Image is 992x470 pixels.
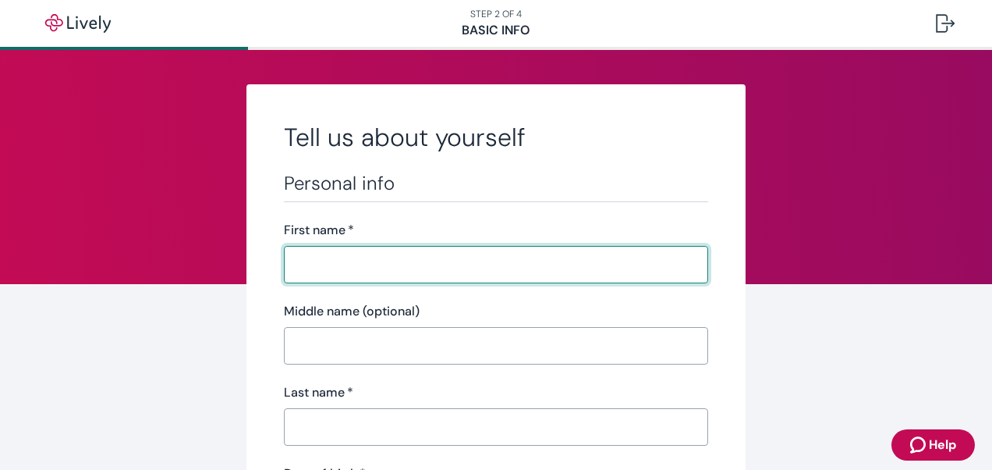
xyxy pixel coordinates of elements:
[929,436,956,454] span: Help
[284,221,354,240] label: First name
[923,5,967,42] button: Log out
[284,383,353,402] label: Last name
[34,14,122,33] img: Lively
[284,172,708,195] h3: Personal info
[891,429,975,461] button: Zendesk support iconHelp
[284,122,708,153] h2: Tell us about yourself
[910,436,929,454] svg: Zendesk support icon
[284,302,420,321] label: Middle name (optional)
